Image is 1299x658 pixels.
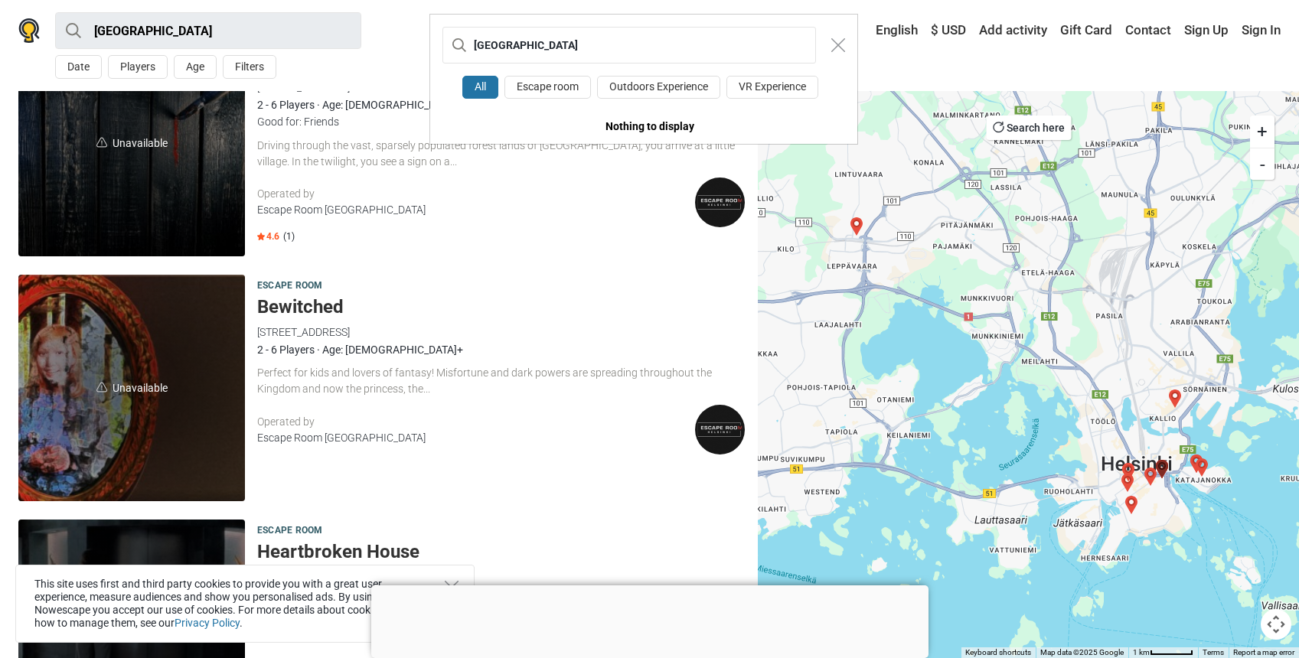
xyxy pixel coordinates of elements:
button: VR Experience [726,76,818,99]
iframe: Advertisement [371,585,929,654]
div: Nothing to display [593,119,694,135]
a: Privacy Policy [175,617,240,629]
img: Close modal [831,38,845,52]
button: All [462,76,498,99]
button: Close [445,581,459,594]
input: try “London” [442,27,816,64]
button: Outdoors Experience [597,76,720,99]
div: This site uses first and third party cookies to provide you with a great user experience, measure... [15,565,475,643]
button: Close modal [824,31,853,60]
button: Escape room [504,76,591,99]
